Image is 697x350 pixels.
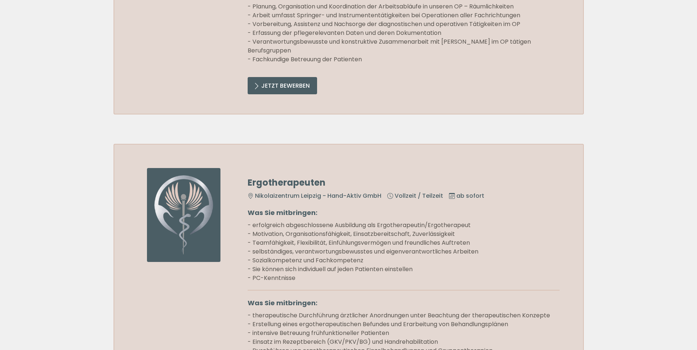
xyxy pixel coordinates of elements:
[248,265,560,274] li: - Sie können sich individuell auf jeden Patienten einstellen
[248,274,560,282] li: - PC-Kenntnisse
[248,55,560,64] li: - Fachkundige Betreuung der Patienten
[248,192,381,200] li: Nikolaizentrum Leipzig - Hand-Aktiv GmbH
[449,192,484,200] li: ab sofort
[387,192,443,200] li: Vollzeit / Teilzeit
[248,256,560,265] li: - Sozialkompetenz und Fachkompetenz
[248,320,560,329] li: - Erstellung eines ergotherapeutischen Befundes und Erarbeitung von Behandlungsplänen
[248,221,560,230] li: - erfolgreich abgeschlossene Ausbildung als Ergotherapeutin/Ergotherapeut
[248,291,560,308] p: Was Sie mitbringen:
[248,247,560,256] li: - selbständiges, verantwortungsbewusstes und eigenverantwortliches Arbeiten
[248,329,560,338] li: - intensive Betreuung frühfunktioneller Patienten
[147,168,220,262] img: Nikolaizentrum Leipzig - Stelle Ergotherapeut Handaktiv
[248,338,560,346] li: - Einsatz im Rezeptbereich (GKV/PKV/BG) und Handrehabilitation
[248,238,560,247] li: - Teamfähigkeit, Flexibilität, Einfühlungsvermögen und freundliches Auftreten
[248,2,560,11] li: - Planung, Organisation und Koordination der Arbeitsabläufe in unseren OP – Räumlichkeiten
[248,77,317,94] a: Jetzt Bewerben
[248,11,560,20] li: - Arbeit umfasst Springer- und Instrumententätigkeiten bei Operationen aller Fachrichtungen
[248,29,560,37] li: - Erfassung der pflegerelevanten Daten und deren Dokumentation
[248,20,560,29] li: - Vorbereitung, Assistenz und Nachsorge der diagnostischen und operativen Tätigkeiten im OP
[248,208,560,218] p: Was Sie mitbringen:
[248,37,560,55] li: - Verantwortungsbewusste und konstruktive Zusammenarbeit mit [PERSON_NAME] im OP tätigen Berufsgr...
[248,177,560,189] h5: Ergotherapeuten
[248,311,560,320] li: - therapeutische Durchführung ärztlicher Anordnungen unter Beachtung der therapeutischen Konzepte
[248,230,560,238] li: - Motivation, Organisationsfähigkeit, Einsatzbereitschaft, Zuverlässigkeit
